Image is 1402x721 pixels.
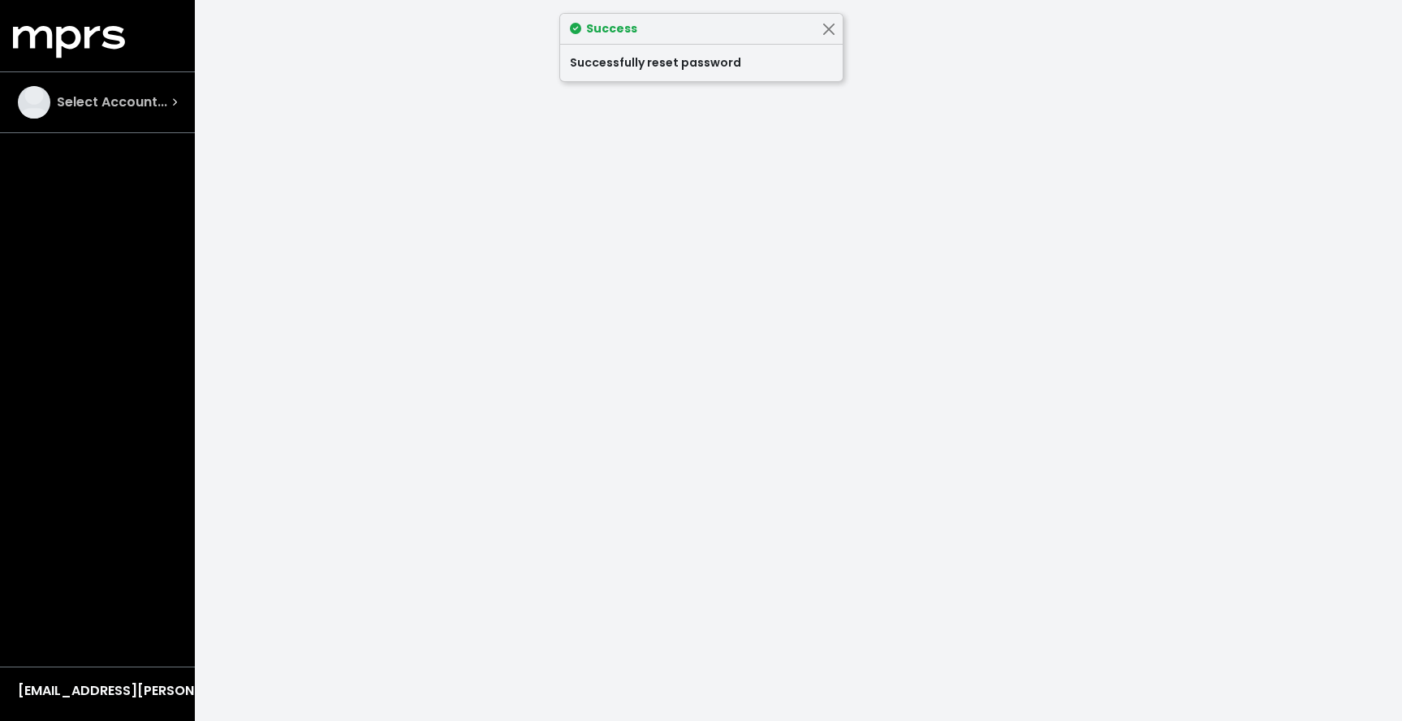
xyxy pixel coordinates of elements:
[586,20,637,37] strong: Success
[13,32,125,50] a: mprs logo
[18,86,50,119] img: The selected account / producer
[13,680,182,702] button: [EMAIL_ADDRESS][PERSON_NAME][DOMAIN_NAME]
[821,20,838,37] button: Close
[18,681,177,701] div: [EMAIL_ADDRESS][PERSON_NAME][DOMAIN_NAME]
[560,45,843,81] div: Successfully reset password
[57,93,167,112] span: Select Account...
